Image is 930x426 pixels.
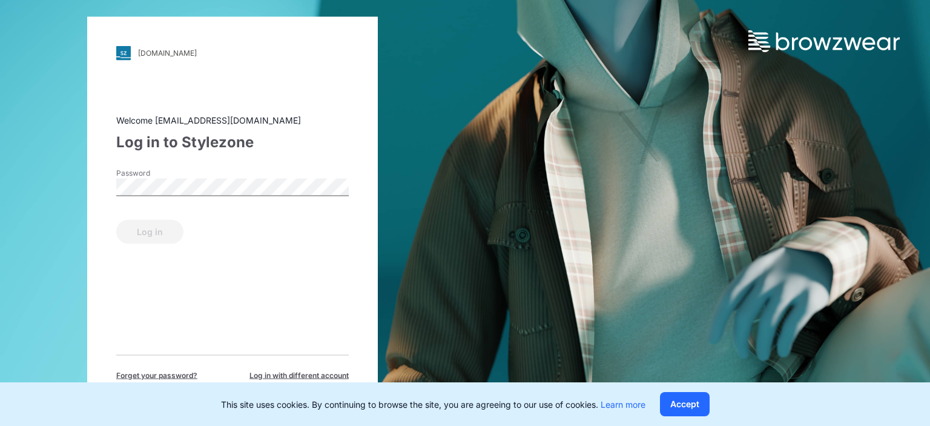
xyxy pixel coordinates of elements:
span: Forget your password? [116,370,197,381]
img: browzwear-logo.73288ffb.svg [748,30,900,52]
div: Log in to Stylezone [116,131,349,153]
label: Password [116,167,201,178]
img: svg+xml;base64,PHN2ZyB3aWR0aD0iMjgiIGhlaWdodD0iMjgiIHZpZXdCb3g9IjAgMCAyOCAyOCIgZmlsbD0ibm9uZSIgeG... [116,45,131,60]
p: This site uses cookies. By continuing to browse the site, you are agreeing to our use of cookies. [221,398,645,411]
a: [DOMAIN_NAME] [116,45,349,60]
span: Log in with different account [249,370,349,381]
div: [DOMAIN_NAME] [138,48,197,58]
a: Learn more [601,399,645,410]
button: Accept [660,392,710,416]
div: Welcome [EMAIL_ADDRESS][DOMAIN_NAME] [116,113,349,126]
